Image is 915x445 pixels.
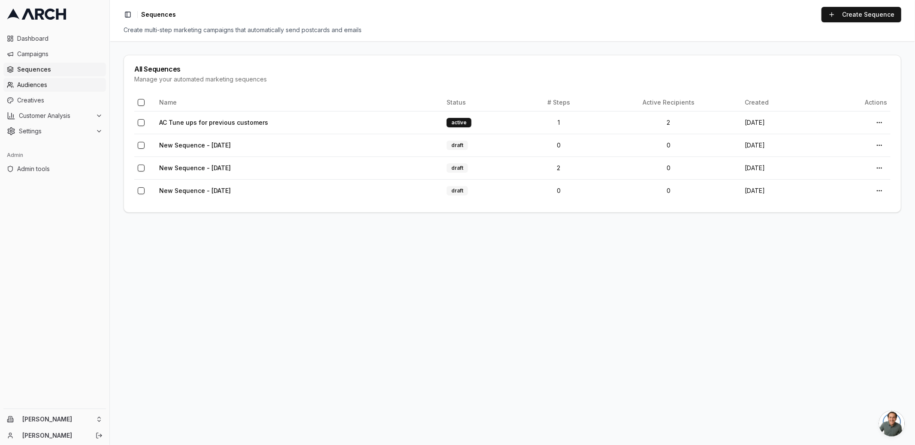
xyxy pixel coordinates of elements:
span: Sequences [141,10,176,19]
a: New Sequence - [DATE] [159,141,231,149]
td: 0 [595,179,741,202]
span: Dashboard [17,34,103,43]
span: Audiences [17,81,103,89]
a: Campaigns [3,47,106,61]
td: [DATE] [741,111,818,134]
a: New Sequence - [DATE] [159,187,231,194]
span: Customer Analysis [19,111,92,120]
a: Dashboard [3,32,106,45]
td: [DATE] [741,134,818,156]
th: Created [741,94,818,111]
div: draft [447,163,468,173]
div: active [447,118,471,127]
button: Log out [93,430,105,442]
th: Status [443,94,522,111]
a: [PERSON_NAME] [22,431,86,440]
a: Audiences [3,78,106,92]
a: AC Tune ups for previous customers [159,119,268,126]
td: 0 [522,179,595,202]
button: [PERSON_NAME] [3,412,106,426]
td: 1 [522,111,595,134]
td: [DATE] [741,179,818,202]
td: 0 [522,134,595,156]
a: Admin tools [3,162,106,176]
div: All Sequences [134,66,891,72]
div: draft [447,141,468,150]
td: 0 [595,156,741,179]
a: New Sequence - [DATE] [159,164,231,171]
td: 0 [595,134,741,156]
div: Admin [3,148,106,162]
div: Manage your automated marketing sequences [134,75,891,84]
a: Create Sequence [821,7,901,22]
a: Sequences [3,63,106,76]
th: # Steps [522,94,595,111]
span: Admin tools [17,165,103,173]
div: Create multi-step marketing campaigns that automatically send postcards and emails [124,26,901,34]
td: 2 [595,111,741,134]
td: 2 [522,156,595,179]
td: [DATE] [741,156,818,179]
div: draft [447,186,468,195]
th: Name [156,94,443,111]
th: Active Recipients [595,94,741,111]
span: Settings [19,127,92,135]
th: Actions [818,94,891,111]
span: Sequences [17,65,103,74]
button: Customer Analysis [3,109,106,123]
span: [PERSON_NAME] [22,415,92,423]
span: Campaigns [17,50,103,58]
a: Creatives [3,93,106,107]
span: Creatives [17,96,103,105]
nav: breadcrumb [141,10,176,19]
button: Settings [3,124,106,138]
div: Open chat [879,411,905,436]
